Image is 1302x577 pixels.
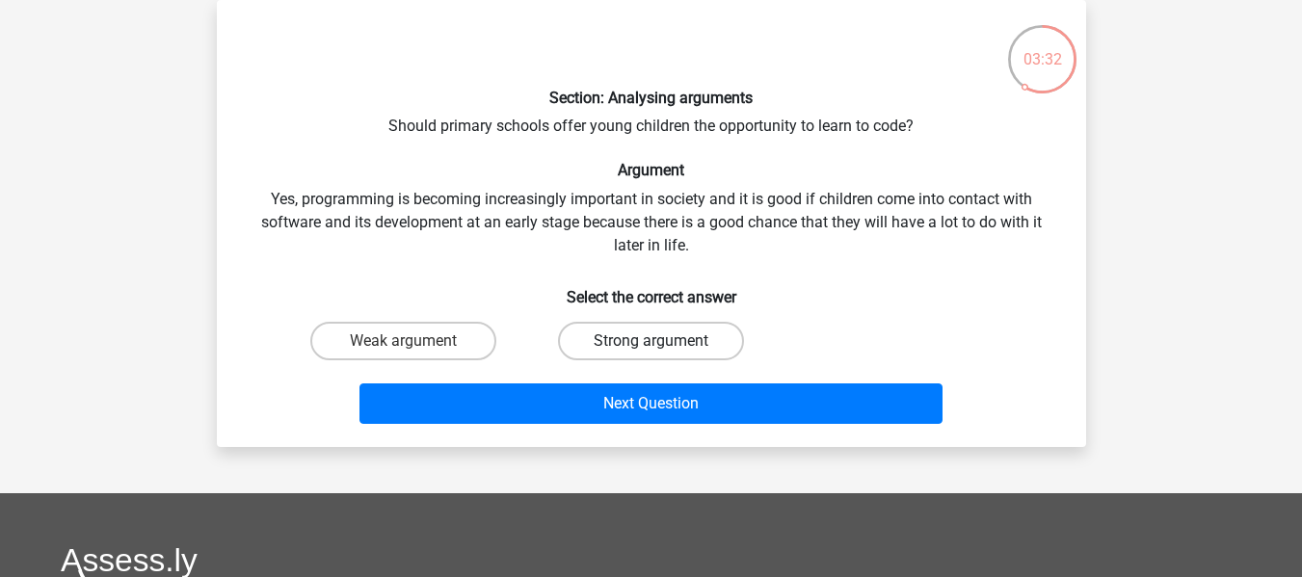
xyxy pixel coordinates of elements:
[248,89,1055,107] h6: Section: Analysing arguments
[359,383,943,424] button: Next Question
[225,15,1078,432] div: Should primary schools offer young children the opportunity to learn to code? Yes, programming is...
[1006,23,1078,71] div: 03:32
[310,322,496,360] label: Weak argument
[248,161,1055,179] h6: Argument
[248,273,1055,306] h6: Select the correct answer
[558,322,744,360] label: Strong argument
